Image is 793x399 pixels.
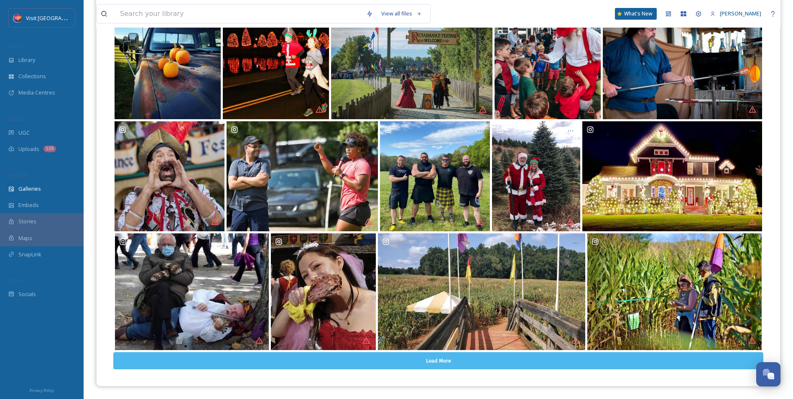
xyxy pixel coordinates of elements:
div: 125 [43,146,56,152]
button: Open Chat [756,362,780,386]
span: Socials [18,290,36,298]
a: Opens media popup. Media description: carrenfest_03242025_17893353097851127.jpg. [114,233,270,350]
a: View all files [377,5,426,22]
span: UGC [18,129,30,137]
a: Privacy Policy [30,385,54,395]
button: Load More [113,352,763,369]
span: Library [18,56,35,64]
img: Logo%20Image.png [13,14,22,22]
a: Opens media popup. Media description: A throwback when I emceed at the Tawba Walk arts and music ... [226,121,379,231]
a: Opens media popup. Media description: Summer may not be over yet but the Carolina Renaissance Fes... [330,13,493,119]
span: Stories [18,217,36,225]
span: Media Centres [18,89,55,97]
span: Uploads [18,145,39,153]
input: Search your library [116,5,362,23]
a: Opens media popup. Media description: Nanci Dillen and her husband, Dave, play Santa and Mrs. Cla... [491,121,581,231]
a: Opens media popup. Media description: It's starting to feel like Autumn on the farm (at least in ... [113,13,222,119]
a: What's New [615,8,657,20]
a: [PERSON_NAME] [706,5,765,22]
a: Opens media popup. Media description: This is it. The push to the finish. We are in our final wee... [222,13,330,119]
a: Opens media popup. Media description: Don't forget to purchase your tickets to the Amazing Maize ... [586,233,763,350]
span: MEDIA [8,43,23,49]
a: Opens media popup. Media description: 🦃 🍗 Happy Turkey Leg Day!! 🦃 🍗. [270,233,377,350]
span: Visit [GEOGRAPHIC_DATA][PERSON_NAME] [26,14,132,22]
span: [PERSON_NAME] [720,10,761,17]
span: SnapLink [18,251,41,258]
span: Privacy Policy [30,388,54,393]
span: Maps [18,234,32,242]
span: SOCIALS [8,277,25,284]
a: Opens media popup. Media description: HEY!!! Did ya hear we are giving away 100 free tickets??!! ... [114,121,226,231]
a: Opens media popup. Media description: Current view...you can see a few flags out there! We are op... [377,233,586,350]
span: WIDGETS [8,172,28,178]
a: Opens media popup. Media description: A little #TBT to the beauty of the lights in The Point this... [581,121,763,231]
a: Opens media popup. Media description: All was merry & bright in the Village this morning when a s... [493,13,602,119]
span: COLLECT [8,116,26,122]
a: Opens media popup. Media description: The Loch Norman Highland Games A Squad. Managed to win HWFD... [379,121,491,231]
span: Galleries [18,185,41,193]
span: Collections [18,72,46,80]
span: Embeds [18,201,39,209]
a: Opens media popup. Media description: The earliest evidence of glassblowing comes from a collecti... [602,13,763,119]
